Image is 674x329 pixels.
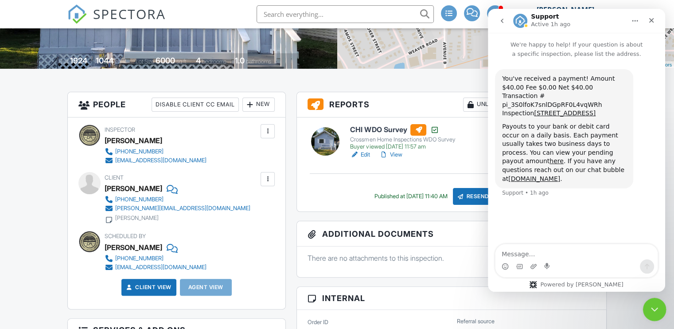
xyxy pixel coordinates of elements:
[105,147,206,156] a: [PHONE_NUMBER]
[115,205,250,212] div: [PERSON_NAME][EMAIL_ADDRESS][DOMAIN_NAME]
[350,136,455,143] div: Crossmen Home Inspections WDO Survey
[105,254,206,263] a: [PHONE_NUMBER]
[70,56,87,65] div: 1924
[105,195,250,204] a: [PHONE_NUMBER]
[350,143,455,150] div: Buyer viewed [DATE] 11:57 am
[297,287,606,310] h3: Internal
[105,241,162,254] div: [PERSON_NAME]
[457,317,495,325] label: Referral source
[156,56,175,65] div: 6000
[115,58,127,65] span: sq. ft.
[105,204,250,213] a: [PERSON_NAME][EMAIL_ADDRESS][DOMAIN_NAME]
[152,98,239,112] div: Disable Client CC Email
[235,56,245,65] div: 1.0
[115,196,164,203] div: [PHONE_NUMBER]
[96,56,113,65] div: 1044
[463,98,514,112] div: Unlocked
[242,98,275,112] div: New
[115,255,164,262] div: [PHONE_NUMBER]
[136,58,154,65] span: Lot Size
[350,124,455,151] a: CHI WDO Survey Crossmen Home Inspections WDO Survey Buyer viewed [DATE] 11:57 am
[105,182,162,195] div: [PERSON_NAME]
[115,264,206,271] div: [EMAIL_ADDRESS][DOMAIN_NAME]
[115,215,159,222] div: [PERSON_NAME]
[105,233,146,239] span: Scheduled By
[257,5,434,23] input: Search everything...
[297,92,606,117] h3: Reports
[379,150,402,159] a: View
[246,58,271,65] span: bathrooms
[115,157,206,164] div: [EMAIL_ADDRESS][DOMAIN_NAME]
[67,4,87,24] img: The Best Home Inspection Software - Spectora
[537,5,594,14] div: [PERSON_NAME]
[374,193,448,200] div: Published at [DATE] 11:40 AM
[488,9,665,292] iframe: Intercom live chat
[105,174,124,181] span: Client
[196,56,201,65] div: 4
[68,92,285,117] h3: People
[350,150,370,159] a: Edit
[115,148,164,155] div: [PHONE_NUMBER]
[125,283,171,292] a: Client View
[105,126,135,133] span: Inspector
[93,4,166,23] span: SPECTORA
[59,58,69,65] span: Built
[308,318,328,326] label: Order ID
[297,221,606,247] h3: Additional Documents
[105,263,206,272] a: [EMAIL_ADDRESS][DOMAIN_NAME]
[350,124,455,136] h6: CHI WDO Survey
[67,12,166,31] a: SPECTORA
[308,253,596,263] p: There are no attachments to this inspection.
[105,156,206,165] a: [EMAIL_ADDRESS][DOMAIN_NAME]
[202,58,226,65] span: bedrooms
[643,298,666,321] iframe: Intercom live chat
[176,58,187,65] span: sq.ft.
[453,188,529,205] div: Resend Email/Text
[105,134,162,147] div: [PERSON_NAME]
